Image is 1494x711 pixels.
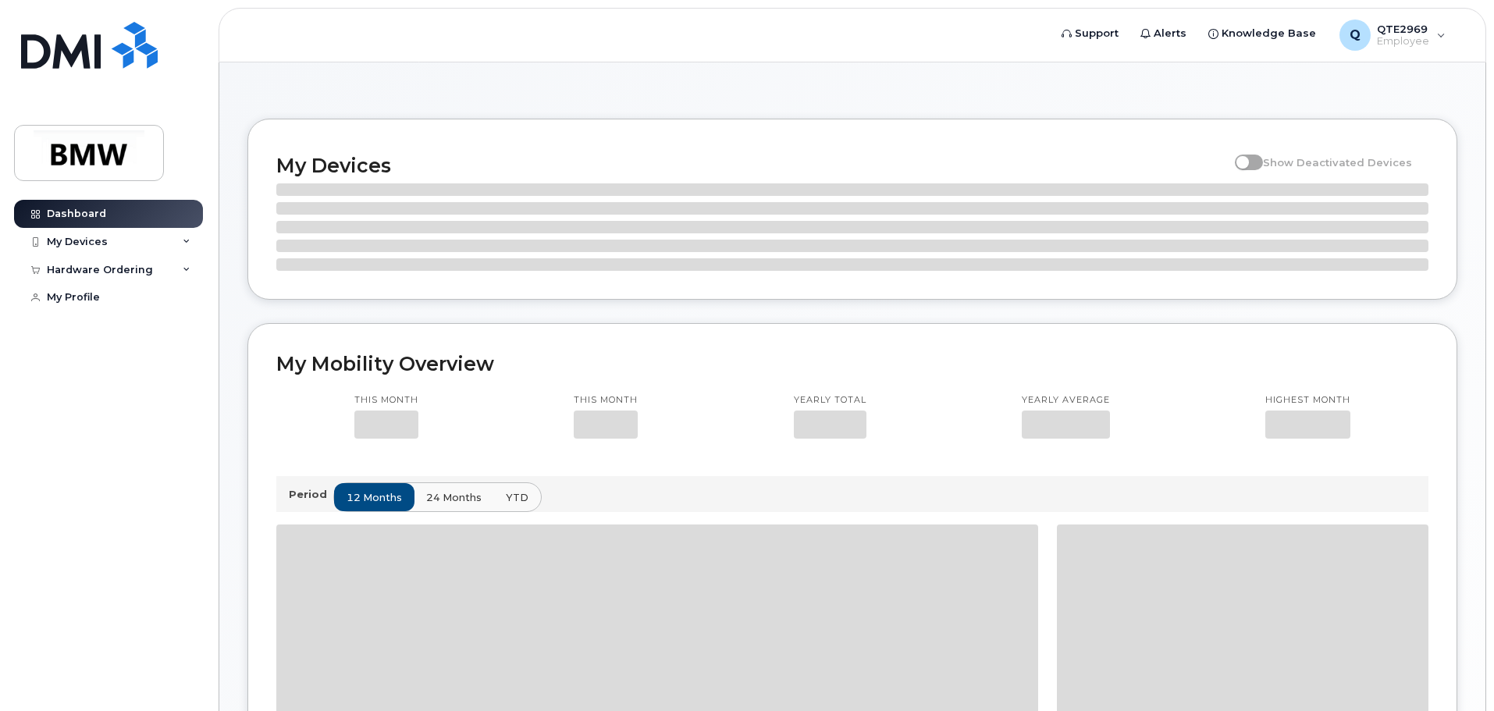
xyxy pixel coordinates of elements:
p: This month [354,394,418,407]
p: Period [289,487,333,502]
input: Show Deactivated Devices [1235,148,1247,160]
p: Yearly average [1022,394,1110,407]
p: Highest month [1265,394,1350,407]
h2: My Devices [276,154,1227,177]
p: Yearly total [794,394,866,407]
h2: My Mobility Overview [276,352,1428,375]
span: YTD [506,490,528,505]
span: 24 months [426,490,482,505]
p: This month [574,394,638,407]
span: Show Deactivated Devices [1263,156,1412,169]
